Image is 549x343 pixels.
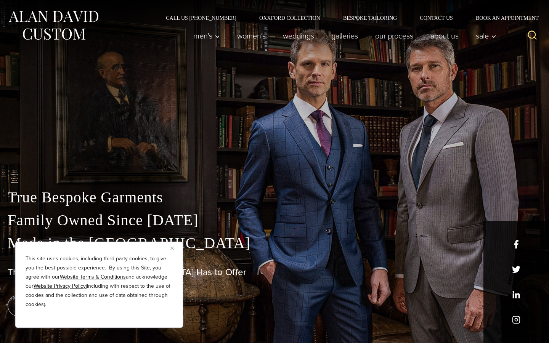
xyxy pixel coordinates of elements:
[8,8,99,42] img: Alan David Custom
[193,32,220,40] span: Men’s
[523,27,541,45] button: View Search Form
[422,28,467,43] a: About Us
[248,15,332,21] a: Oxxford Collection
[229,28,274,43] a: Women’s
[154,15,248,21] a: Call Us [PHONE_NUMBER]
[367,28,422,43] a: Our Process
[408,15,464,21] a: Contact Us
[60,273,126,281] a: Website Terms & Conditions
[34,282,86,290] a: Website Privacy Policy
[8,186,541,255] p: True Bespoke Garments Family Owned Since [DATE] Made in the [GEOGRAPHIC_DATA]
[8,267,541,278] h1: The Best Custom Suits [GEOGRAPHIC_DATA] Has to Offer
[274,28,323,43] a: weddings
[154,15,541,21] nav: Secondary Navigation
[26,254,173,309] p: This site uses cookies, including third party cookies, to give you the best possible experience. ...
[185,28,501,43] nav: Primary Navigation
[332,15,408,21] a: Bespoke Tailoring
[476,32,496,40] span: Sale
[323,28,367,43] a: Galleries
[8,295,114,316] a: book an appointment
[170,244,180,253] button: Close
[170,247,174,250] img: Close
[464,15,541,21] a: Book an Appointment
